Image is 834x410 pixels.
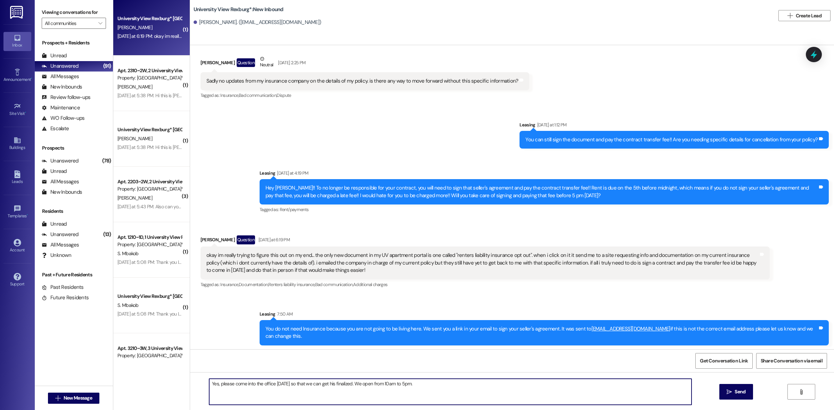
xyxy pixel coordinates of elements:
span: S. Mbakob [117,302,139,308]
label: Viewing conversations for [42,7,106,18]
span: Renters liability insurance , [268,282,315,287]
div: Tagged as: [201,279,770,290]
button: Send [719,384,753,400]
div: Tagged as: [260,204,829,215]
div: All Messages [42,73,79,80]
div: Property: [GEOGRAPHIC_DATA]* [117,185,182,193]
span: • [31,76,32,81]
div: Leasing [260,310,829,320]
a: Support [3,271,31,290]
span: Rent/payments [280,207,309,212]
div: [DATE] at 6:19 PM [257,236,290,243]
span: Additional charges [353,282,387,287]
div: Unread [42,52,67,59]
span: S. Mbakob [117,250,139,257]
span: Insurance , [220,92,239,98]
div: 7:50 AM [275,310,293,318]
div: [DATE] 2:25 PM [276,59,305,66]
span: New Message [64,394,92,402]
a: [EMAIL_ADDRESS][DOMAIN_NAME] [591,325,670,332]
div: Past + Future Residents [35,271,113,278]
button: New Message [48,393,99,404]
i:  [55,395,60,401]
button: Create Lead [778,10,831,21]
div: (91) [101,61,113,72]
span: [PERSON_NAME] [117,84,152,90]
div: Prospects + Residents [35,39,113,47]
div: (78) [100,156,113,166]
div: All Messages [42,178,79,185]
div: Tagged as: [201,90,530,100]
div: Review follow-ups [42,94,90,101]
button: Share Conversation via email [756,353,827,369]
span: Send [735,388,745,395]
span: [PERSON_NAME] [117,135,152,142]
span: Get Conversation Link [700,357,748,365]
div: Sadly no updates from my insurance company on the details of my policy. is there any way to move ... [206,77,518,85]
i:  [727,389,732,395]
div: [PERSON_NAME] [201,235,770,246]
div: Unknown [42,252,71,259]
div: Apt. 2310~2W, 2 University View Rexburg [117,67,182,74]
div: Hey [PERSON_NAME]!! To no longer be responsible for your contract, you will need to sign that sel... [265,184,818,199]
div: Question [237,235,255,244]
span: • [27,212,28,217]
div: Leasing [260,169,829,179]
b: University View Rexburg*: New Inbound [194,6,284,13]
div: Property: [GEOGRAPHIC_DATA]* [117,74,182,82]
div: Past Residents [42,284,84,291]
div: Unanswered [42,62,79,70]
div: You can still sign the document and pay the contract transfer fee!! Are you needing specific deta... [525,136,818,143]
i:  [98,20,102,26]
span: [PERSON_NAME] [117,195,152,201]
div: University View Rexburg* [GEOGRAPHIC_DATA] [117,293,182,300]
div: All Messages [42,241,79,249]
div: You do not need Insurance because you are not going to be living here. We sent you a link in your... [265,325,818,340]
div: [DATE] at 5:38 PM: Hi this is [PERSON_NAME] and I got the refunded check in the mail for the secu... [117,144,769,150]
i:  [799,389,804,395]
div: [DATE] at 5:38 PM: Hi this is [PERSON_NAME] and I got the refunded check in the mail for the secu... [117,92,769,99]
div: Maintenance [42,104,80,111]
button: Get Conversation Link [695,353,752,369]
div: Property: [GEOGRAPHIC_DATA]* [117,352,182,359]
div: University View Rexburg* [GEOGRAPHIC_DATA] [117,126,182,133]
span: Share Conversation via email [761,357,823,365]
a: Account [3,237,31,256]
div: [PERSON_NAME]. ([EMAIL_ADDRESS][DOMAIN_NAME]) [194,19,321,26]
div: Apt. 3210~3W, 3 University View Rexburg [117,345,182,352]
div: Unread [42,168,67,175]
div: Escalate [42,125,69,132]
span: Bad communication , [315,282,353,287]
a: Inbox [3,32,31,51]
div: Prospects [35,144,113,152]
span: • [25,110,26,115]
span: Create Lead [796,12,821,19]
span: Bad communication , [239,92,277,98]
div: University View Rexburg* [GEOGRAPHIC_DATA] [117,15,182,22]
div: New Inbounds [42,189,82,196]
div: WO Follow-ups [42,115,84,122]
div: Residents [35,208,113,215]
a: Site Visit • [3,100,31,119]
a: Templates • [3,203,31,221]
div: Future Residents [42,294,89,301]
span: Insurance , [220,282,239,287]
div: Question [237,58,255,67]
a: Leads [3,168,31,187]
span: Documentation , [239,282,268,287]
div: Leasing [520,121,829,131]
div: Unread [42,220,67,228]
div: okay im really trying to figure this out on my end... the only new document in my UV apartment po... [206,252,759,274]
div: [PERSON_NAME] [201,55,530,72]
div: Neutral [259,55,275,70]
input: All communities [45,18,95,29]
div: (13) [101,229,113,240]
div: Unanswered [42,157,79,165]
div: [DATE] at 5:08 PM: Thank you I'm sorry about that we just werent super sure [117,311,270,317]
span: [PERSON_NAME] [117,24,152,31]
div: Apt. 2203~2W, 2 University View Rexburg Guarantors [117,178,182,185]
div: Apt. 1210~1D, 1 University View Rexburg [117,234,182,241]
img: ResiDesk Logo [10,6,24,19]
div: [DATE] at 4:19 PM [275,169,308,177]
span: Dispute [277,92,291,98]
